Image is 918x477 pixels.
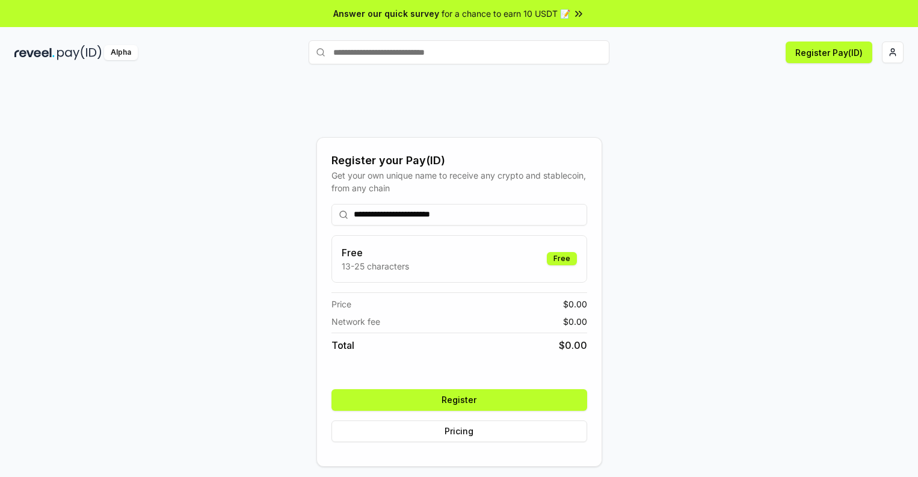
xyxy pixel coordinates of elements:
[342,245,409,260] h3: Free
[331,152,587,169] div: Register your Pay(ID)
[331,298,351,310] span: Price
[442,7,570,20] span: for a chance to earn 10 USDT 📝
[563,298,587,310] span: $ 0.00
[331,338,354,352] span: Total
[331,389,587,411] button: Register
[57,45,102,60] img: pay_id
[547,252,577,265] div: Free
[342,260,409,272] p: 13-25 characters
[331,315,380,328] span: Network fee
[331,420,587,442] button: Pricing
[331,169,587,194] div: Get your own unique name to receive any crypto and stablecoin, from any chain
[14,45,55,60] img: reveel_dark
[559,338,587,352] span: $ 0.00
[104,45,138,60] div: Alpha
[786,42,872,63] button: Register Pay(ID)
[333,7,439,20] span: Answer our quick survey
[563,315,587,328] span: $ 0.00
